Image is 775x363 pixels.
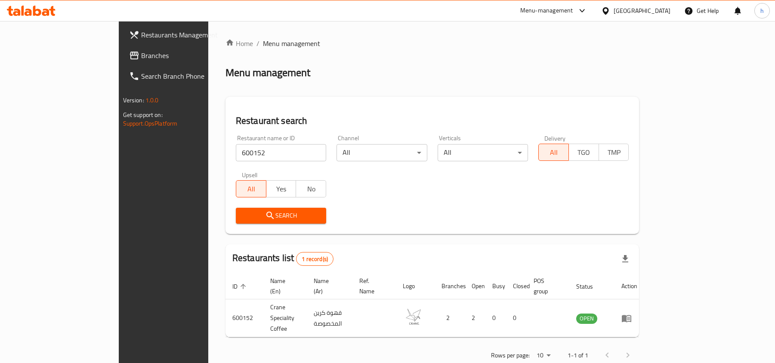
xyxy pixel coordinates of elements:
[465,273,485,299] th: Open
[435,299,465,337] td: 2
[337,144,427,161] div: All
[614,273,644,299] th: Action
[236,144,326,161] input: Search for restaurant name or ID..
[296,180,326,197] button: No
[314,276,342,296] span: Name (Ar)
[544,135,566,141] label: Delivery
[485,299,506,337] td: 0
[602,146,626,159] span: TMP
[123,95,144,106] span: Version:
[123,118,178,129] a: Support.OpsPlatform
[263,38,320,49] span: Menu management
[542,146,565,159] span: All
[242,172,258,178] label: Upsell
[615,249,636,269] div: Export file
[576,314,597,323] span: OPEN
[599,144,629,161] button: TMP
[465,299,485,337] td: 2
[236,180,266,197] button: All
[576,281,604,292] span: Status
[145,95,159,106] span: 1.0.0
[568,144,599,161] button: TGO
[240,183,263,195] span: All
[122,25,248,45] a: Restaurants Management
[438,144,528,161] div: All
[491,350,530,361] p: Rows per page:
[122,45,248,66] a: Branches
[533,349,554,362] div: Rows per page:
[403,306,424,327] img: Crane Speciality Coffee
[270,276,296,296] span: Name (En)
[506,299,527,337] td: 0
[506,273,527,299] th: Closed
[296,255,333,263] span: 1 record(s)
[359,276,386,296] span: Ref. Name
[225,66,310,80] h2: Menu management
[760,6,764,15] span: h
[568,350,588,361] p: 1-1 of 1
[520,6,573,16] div: Menu-management
[232,281,249,292] span: ID
[435,273,465,299] th: Branches
[270,183,293,195] span: Yes
[225,273,644,337] table: enhanced table
[485,273,506,299] th: Busy
[263,299,307,337] td: Crane Speciality Coffee
[225,38,639,49] nav: breadcrumb
[266,180,296,197] button: Yes
[307,299,352,337] td: قهوة كرين المخصوصة
[300,183,323,195] span: No
[538,144,569,161] button: All
[396,273,435,299] th: Logo
[236,114,629,127] h2: Restaurant search
[123,109,163,120] span: Get support on:
[572,146,596,159] span: TGO
[141,30,241,40] span: Restaurants Management
[141,71,241,81] span: Search Branch Phone
[621,313,637,323] div: Menu
[243,210,319,221] span: Search
[296,252,333,266] div: Total records count
[236,208,326,224] button: Search
[256,38,259,49] li: /
[534,276,559,296] span: POS group
[232,252,333,266] h2: Restaurants list
[614,6,670,15] div: [GEOGRAPHIC_DATA]
[141,50,241,61] span: Branches
[122,66,248,86] a: Search Branch Phone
